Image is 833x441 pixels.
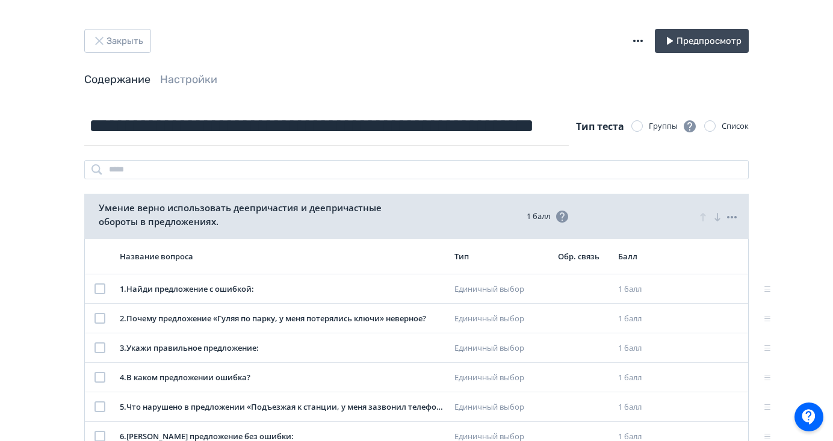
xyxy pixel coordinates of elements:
div: Единичный выбор [454,313,548,325]
div: Группы [649,119,697,134]
div: Список [722,120,749,132]
div: Единичный выбор [454,372,548,384]
div: 5 . Что нарушено в предложении «Подъезжая к станции, у меня зазвонил телефон»? [120,401,445,413]
div: Тип [454,251,548,262]
div: 1 балл [618,283,663,295]
div: 1 балл [618,313,663,325]
div: Балл [618,251,663,262]
div: Единичный выбор [454,401,548,413]
div: 1 балл [618,401,663,413]
span: Умение верно использовать деепричастия и деепричастные обороты в предложениях. [99,201,419,228]
div: Единичный выбор [454,283,548,295]
button: Предпросмотр [655,29,749,53]
span: 1 балл [527,209,569,224]
a: Настройки [160,73,217,86]
div: Название вопроса [120,251,445,262]
a: Содержание [84,73,150,86]
div: 2 . Почему предложение «Гуляя по парку, у меня потерялись ключи» неверное? [120,313,445,325]
div: 4 . В каком предложении ошибка? [120,372,445,384]
div: Обр. связь [558,251,608,262]
button: Закрыть [84,29,151,53]
div: 1 балл [618,342,663,354]
div: Единичный выбор [454,342,548,354]
span: Тип теста [576,120,624,133]
div: 1 . Найди предложение с ошибкой: [120,283,445,295]
div: 3 . Укажи правильное предложение: [120,342,445,354]
div: 1 балл [618,372,663,384]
